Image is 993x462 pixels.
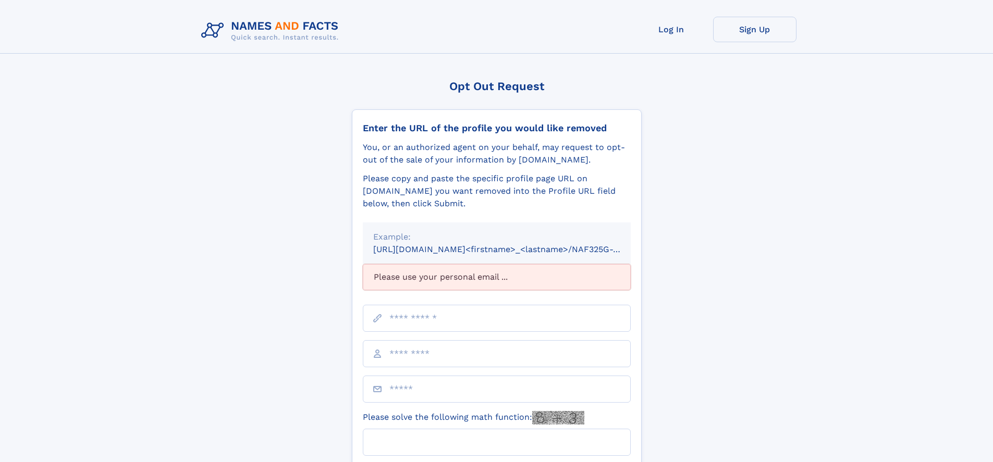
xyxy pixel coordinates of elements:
div: Example: [373,231,620,243]
label: Please solve the following math function: [363,411,584,424]
div: Please copy and paste the specific profile page URL on [DOMAIN_NAME] you want removed into the Pr... [363,172,631,210]
div: You, or an authorized agent on your behalf, may request to opt-out of the sale of your informatio... [363,141,631,166]
img: Logo Names and Facts [197,17,347,45]
div: Opt Out Request [352,80,642,93]
div: Please use your personal email ... [363,264,631,290]
small: [URL][DOMAIN_NAME]<firstname>_<lastname>/NAF325G-xxxxxxxx [373,244,651,254]
a: Sign Up [713,17,796,42]
div: Enter the URL of the profile you would like removed [363,122,631,134]
a: Log In [630,17,713,42]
